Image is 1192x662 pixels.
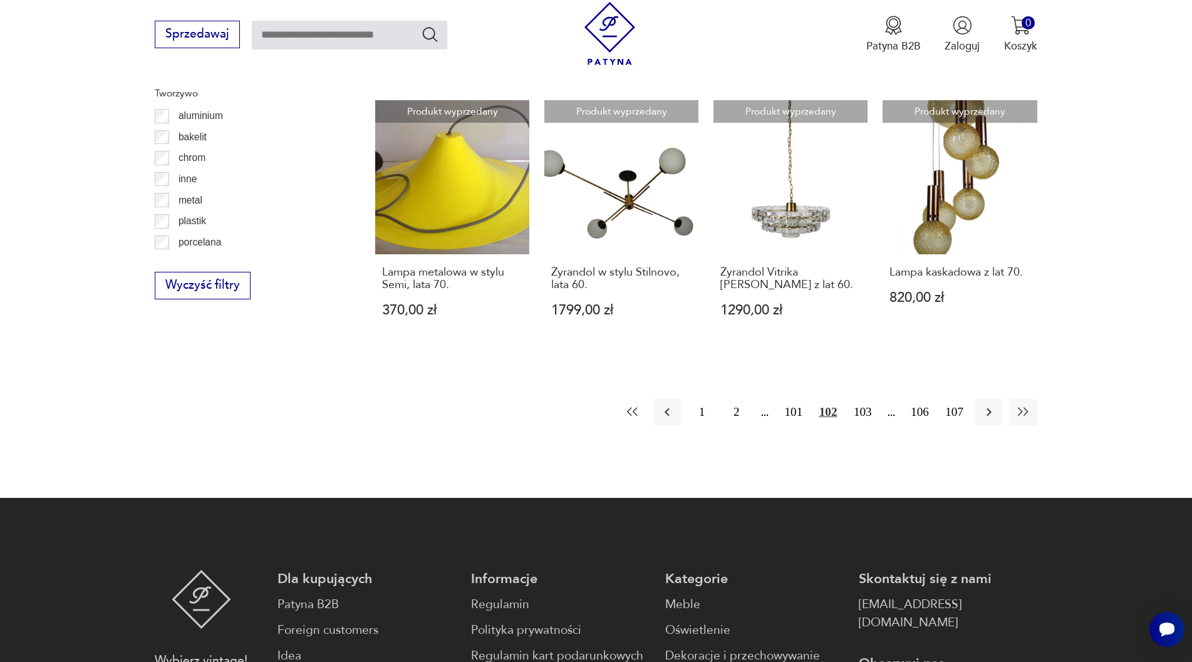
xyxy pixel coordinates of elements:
[884,16,903,35] img: Ikona medalu
[780,399,807,426] button: 101
[859,596,1037,632] a: [EMAIL_ADDRESS][DOMAIN_NAME]
[889,291,1030,304] p: 820,00 zł
[179,171,197,187] p: inne
[551,304,692,317] p: 1799,00 zł
[179,192,202,209] p: metal
[849,399,876,426] button: 103
[277,596,456,614] a: Patyna B2B
[578,2,641,65] img: Patyna - sklep z meblami i dekoracjami vintage
[889,266,1030,279] h3: Lampa kaskadowa z lat 70.
[179,129,207,145] p: bakelit
[815,399,842,426] button: 102
[866,16,921,53] button: Patyna B2B
[720,266,861,292] h3: Żyrandol Vitrika [PERSON_NAME] z lat 60.
[720,304,861,317] p: 1290,00 zł
[1004,39,1037,53] p: Koszyk
[471,570,650,588] p: Informacje
[953,16,972,35] img: Ikonka użytkownika
[688,399,715,426] button: 1
[1149,612,1184,647] iframe: Smartsupp widget button
[544,100,698,346] a: Produkt wyprzedanyŻyrandol w stylu Stilnovo, lata 60.Żyrandol w stylu Stilnovo, lata 60.1799,00 zł
[155,30,239,40] a: Sprzedawaj
[277,621,456,639] a: Foreign customers
[945,16,980,53] button: Zaloguj
[471,596,650,614] a: Regulamin
[172,570,231,629] img: Patyna - sklep z meblami i dekoracjami vintage
[723,399,750,426] button: 2
[155,85,339,101] p: Tworzywo
[859,570,1037,588] p: Skontaktuj się z nami
[941,399,968,426] button: 107
[179,150,205,166] p: chrom
[551,266,692,292] h3: Żyrandol w stylu Stilnovo, lata 60.
[945,39,980,53] p: Zaloguj
[382,304,523,317] p: 370,00 zł
[665,596,844,614] a: Meble
[277,570,456,588] p: Dla kupujących
[1004,16,1037,53] button: 0Koszyk
[866,16,921,53] a: Ikona medaluPatyna B2B
[382,266,523,292] h3: Lampa metalowa w stylu Semi, lata 70.
[1022,16,1035,29] div: 0
[375,100,529,346] a: Produkt wyprzedanyLampa metalowa w stylu Semi, lata 70.Lampa metalowa w stylu Semi, lata 70.370,0...
[713,100,868,346] a: Produkt wyprzedanyŻyrandol Vitrika Carl Fagerlund z lat 60.Żyrandol Vitrika [PERSON_NAME] z lat 6...
[155,21,239,48] button: Sprzedawaj
[155,272,250,299] button: Wyczyść filtry
[421,25,439,43] button: Szukaj
[866,39,921,53] p: Patyna B2B
[179,213,206,229] p: plastik
[471,621,650,639] a: Polityka prywatności
[906,399,933,426] button: 106
[179,234,222,251] p: porcelana
[179,255,210,271] p: porcelit
[665,570,844,588] p: Kategorie
[665,621,844,639] a: Oświetlenie
[883,100,1037,346] a: Produkt wyprzedanyLampa kaskadowa z lat 70.Lampa kaskadowa z lat 70.820,00 zł
[1011,16,1030,35] img: Ikona koszyka
[179,108,223,124] p: aluminium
